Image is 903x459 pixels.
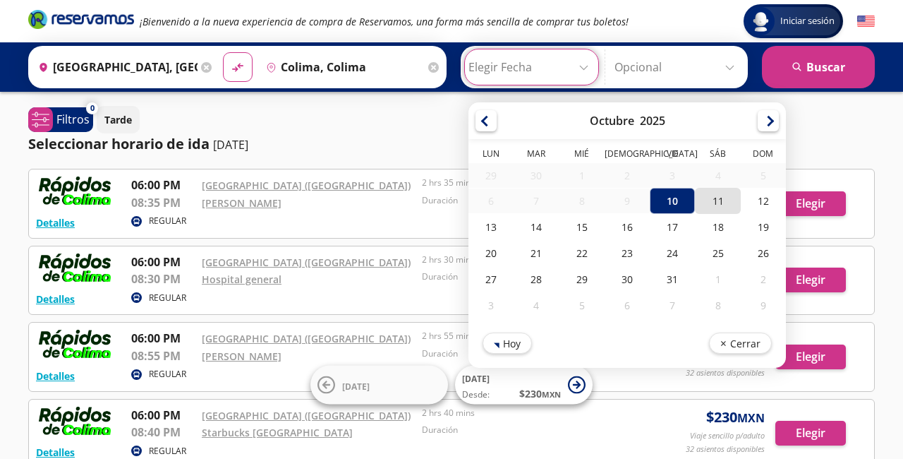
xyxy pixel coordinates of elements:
[131,424,195,441] p: 08:40 PM
[542,389,561,400] small: MXN
[514,292,559,318] div: 04-Nov-25
[605,240,650,266] div: 23-Oct-25
[483,333,532,354] button: Hoy
[28,133,210,155] p: Seleccionar horario de ida
[695,188,740,214] div: 11-Oct-25
[741,163,786,188] div: 05-Oct-25
[686,443,765,455] p: 32 asientos disponibles
[131,194,195,211] p: 08:35 PM
[104,112,132,127] p: Tarde
[468,163,514,188] div: 29-Sep-25
[775,268,846,292] button: Elegir
[462,388,490,401] span: Desde:
[590,113,634,129] div: Octubre
[605,214,650,240] div: 16-Oct-25
[605,266,650,292] div: 30-Oct-25
[28,8,134,34] a: Brand Logo
[695,214,740,240] div: 18-Oct-25
[90,102,95,114] span: 0
[310,366,448,405] button: [DATE]
[422,424,635,436] p: Duración
[36,369,75,383] button: Detalles
[650,188,695,214] div: 10-Oct-25
[559,240,605,266] div: 22-Oct-25
[422,177,635,189] p: 2 hrs 35 mins
[202,273,281,286] a: Hospital general
[56,111,90,128] p: Filtros
[559,266,605,292] div: 29-Oct-25
[605,189,650,213] div: 09-Oct-25
[422,254,635,266] p: 2 hrs 30 mins
[149,445,186,458] p: REGULAR
[741,292,786,318] div: 09-Nov-25
[202,350,281,363] a: [PERSON_NAME]
[650,240,695,266] div: 24-Oct-25
[131,177,195,193] p: 06:00 PM
[131,407,195,424] p: 06:00 PM
[559,148,605,163] th: Miércoles
[131,330,195,347] p: 06:00 PM
[650,292,695,318] div: 07-Nov-25
[36,407,114,435] img: RESERVAMOS
[650,148,695,163] th: Viernes
[695,292,740,318] div: 08-Nov-25
[695,266,740,292] div: 01-Nov-25
[468,240,514,266] div: 20-Oct-25
[775,345,846,369] button: Elegir
[605,292,650,318] div: 06-Nov-25
[514,240,559,266] div: 21-Oct-25
[857,13,875,30] button: English
[514,214,559,240] div: 14-Oct-25
[202,332,411,345] a: [GEOGRAPHIC_DATA] ([GEOGRAPHIC_DATA])
[468,266,514,292] div: 27-Oct-25
[519,386,561,401] span: $ 230
[149,215,186,227] p: REGULAR
[686,367,765,379] p: 32 asientos disponibles
[131,270,195,287] p: 08:30 PM
[468,214,514,240] div: 13-Oct-25
[36,177,114,205] img: RESERVAMOS
[202,196,281,210] a: [PERSON_NAME]
[514,163,559,188] div: 30-Sep-25
[741,240,786,266] div: 26-Oct-25
[422,407,635,419] p: 2 hrs 40 mins
[514,148,559,163] th: Martes
[36,254,114,282] img: RESERVAMOS
[149,292,186,304] p: REGULAR
[468,148,514,163] th: Lunes
[514,189,559,213] div: 07-Oct-25
[468,189,514,213] div: 06-Oct-25
[28,107,93,132] button: 0Filtros
[260,49,425,85] input: Buscar Destino
[149,368,186,381] p: REGULAR
[775,421,846,446] button: Elegir
[468,49,595,85] input: Elegir Fecha
[775,14,840,28] span: Iniciar sesión
[97,106,140,133] button: Tarde
[36,330,114,358] img: RESERVAMOS
[28,8,134,30] i: Brand Logo
[213,136,248,153] p: [DATE]
[422,270,635,283] p: Duración
[559,214,605,240] div: 15-Oct-25
[131,347,195,364] p: 08:55 PM
[36,215,75,230] button: Detalles
[422,194,635,207] p: Duración
[202,256,411,269] a: [GEOGRAPHIC_DATA] ([GEOGRAPHIC_DATA])
[762,46,875,88] button: Buscar
[741,214,786,240] div: 19-Oct-25
[202,179,411,192] a: [GEOGRAPHIC_DATA] ([GEOGRAPHIC_DATA])
[695,240,740,266] div: 25-Oct-25
[640,113,665,129] div: 2025
[422,347,635,360] p: Duración
[422,330,635,342] p: 2 hrs 55 mins
[131,254,195,270] p: 06:00 PM
[462,373,490,385] span: [DATE]
[690,430,765,442] p: Viaje sencillo p/adulto
[559,189,605,213] div: 08-Oct-25
[650,163,695,188] div: 03-Oct-25
[140,15,629,28] em: ¡Bienvenido a la nueva experiencia de compra de Reservamos, una forma más sencilla de comprar tus...
[36,292,75,306] button: Detalles
[559,292,605,318] div: 05-Nov-25
[775,191,846,216] button: Elegir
